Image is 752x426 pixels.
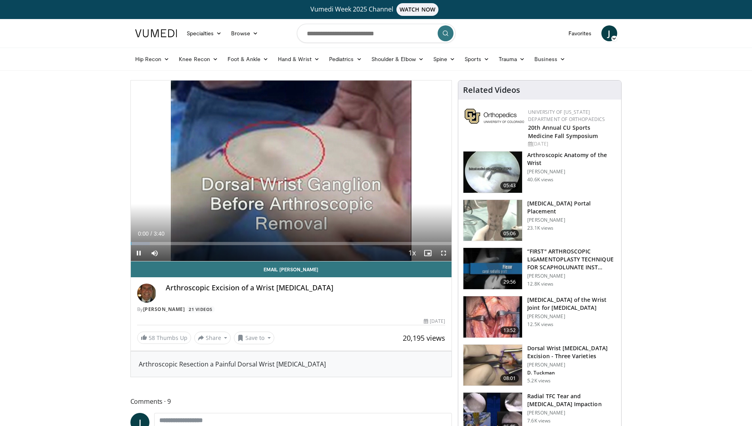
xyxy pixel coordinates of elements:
button: Pause [131,245,147,261]
a: 20th Annual CU Sports Medicine Fall Symposium [528,124,598,140]
a: Business [530,51,570,67]
img: a6f1be81-36ec-4e38-ae6b-7e5798b3883c.150x105_q85_crop-smart_upscale.jpg [463,152,522,193]
div: [DATE] [424,318,445,325]
h3: Arthroscopic Anatomy of the Wrist [527,151,616,167]
h3: Radial TFC Tear and [MEDICAL_DATA] Impaction [527,392,616,408]
p: D. Tuckman [527,370,616,376]
p: [PERSON_NAME] [527,169,616,175]
button: Enable picture-in-picture mode [420,245,436,261]
p: 40.6K views [527,177,553,183]
a: 08:01 Dorsal Wrist [MEDICAL_DATA] Excision - Three Varieties [PERSON_NAME] D. Tuckman 5.2K views [463,344,616,386]
h4: Related Videos [463,85,520,95]
span: WATCH NOW [396,3,438,16]
p: 12.5K views [527,321,553,328]
a: Hip Recon [130,51,174,67]
div: By [137,306,446,313]
p: [PERSON_NAME] [527,410,616,416]
a: Shoulder & Elbow [367,51,429,67]
span: 0:00 [138,230,149,237]
a: Trauma [494,51,530,67]
p: 12.8K views [527,281,553,287]
a: Email [PERSON_NAME] [131,261,452,277]
button: Save to [234,332,274,344]
a: [PERSON_NAME] [143,306,185,313]
p: 23.1K views [527,225,553,231]
a: J [601,25,617,41]
h3: Dorsal Wrist [MEDICAL_DATA] Excision - Three Varieties [527,344,616,360]
div: Progress Bar [131,242,452,245]
p: [PERSON_NAME] [527,217,616,223]
a: 58 Thumbs Up [137,332,191,344]
p: [PERSON_NAME] [527,273,616,279]
img: 9b0b7984-32f6-49da-b760-1bd0a2d3b3e3.150x105_q85_crop-smart_upscale.jpg [463,296,522,338]
a: 13:52 [MEDICAL_DATA] of the Wrist Joint for [MEDICAL_DATA] [PERSON_NAME] 12.5K views [463,296,616,338]
h4: Arthroscopic Excision of a Wrist [MEDICAL_DATA] [166,284,446,292]
a: 29:56 “FIRST" ARTHROSCOPIC LIGAMENTOPLASTY TECHNIQUE FOR SCAPHOLUNATE INST… [PERSON_NAME] 12.8K v... [463,248,616,290]
span: 05:43 [500,182,519,190]
a: 21 Videos [186,306,215,313]
p: [PERSON_NAME] [527,313,616,320]
span: 08:01 [500,374,519,382]
img: 675gDJEg-ZBXulSX5hMDoxOjB1O5lLKx_1.150x105_q85_crop-smart_upscale.jpg [463,248,522,289]
a: Sports [460,51,494,67]
img: VuMedi Logo [135,29,177,37]
a: Foot & Ankle [223,51,273,67]
span: / [151,230,152,237]
h3: “FIRST" ARTHROSCOPIC LIGAMENTOPLASTY TECHNIQUE FOR SCAPHOLUNATE INST… [527,248,616,271]
p: 7.6K views [527,418,551,424]
span: 05:06 [500,230,519,238]
a: University of [US_STATE] Department of Orthopaedics [528,109,605,123]
a: Pediatrics [324,51,367,67]
a: 05:43 Arthroscopic Anatomy of the Wrist [PERSON_NAME] 40.6K views [463,151,616,193]
a: Vumedi Week 2025 ChannelWATCH NOW [136,3,616,16]
input: Search topics, interventions [297,24,455,43]
button: Mute [147,245,163,261]
img: 3eec0273-0413-4407-b8e6-f25e856381d3.150x105_q85_crop-smart_upscale.jpg [463,345,522,386]
a: Knee Recon [174,51,223,67]
a: 05:06 [MEDICAL_DATA] Portal Placement [PERSON_NAME] 23.1K views [463,200,616,242]
div: [DATE] [528,140,615,148]
button: Share [194,332,231,344]
div: Arthroscopic Resection a Painful Dorsal Wrist [MEDICAL_DATA] [139,359,444,369]
a: Specialties [182,25,227,41]
span: 13:52 [500,326,519,334]
a: Favorites [564,25,597,41]
h3: [MEDICAL_DATA] of the Wrist Joint for [MEDICAL_DATA] [527,296,616,312]
button: Fullscreen [436,245,452,261]
img: Avatar [137,284,156,303]
span: Comments 9 [130,396,452,407]
video-js: Video Player [131,81,452,261]
a: Spine [429,51,460,67]
img: 1c0b2465-3245-4269-8a98-0e17c59c28a9.150x105_q85_crop-smart_upscale.jpg [463,200,522,241]
button: Playback Rate [404,245,420,261]
h3: [MEDICAL_DATA] Portal Placement [527,200,616,215]
span: 29:56 [500,278,519,286]
p: [PERSON_NAME] [527,362,616,368]
span: 3:40 [154,230,165,237]
a: Hand & Wrist [273,51,324,67]
a: Browse [226,25,263,41]
p: 5.2K views [527,378,551,384]
span: 58 [149,334,155,342]
span: 20,195 views [403,333,445,343]
img: 355603a8-37da-49b6-856f-e00d7e9307d3.png.150x105_q85_autocrop_double_scale_upscale_version-0.2.png [465,109,524,124]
